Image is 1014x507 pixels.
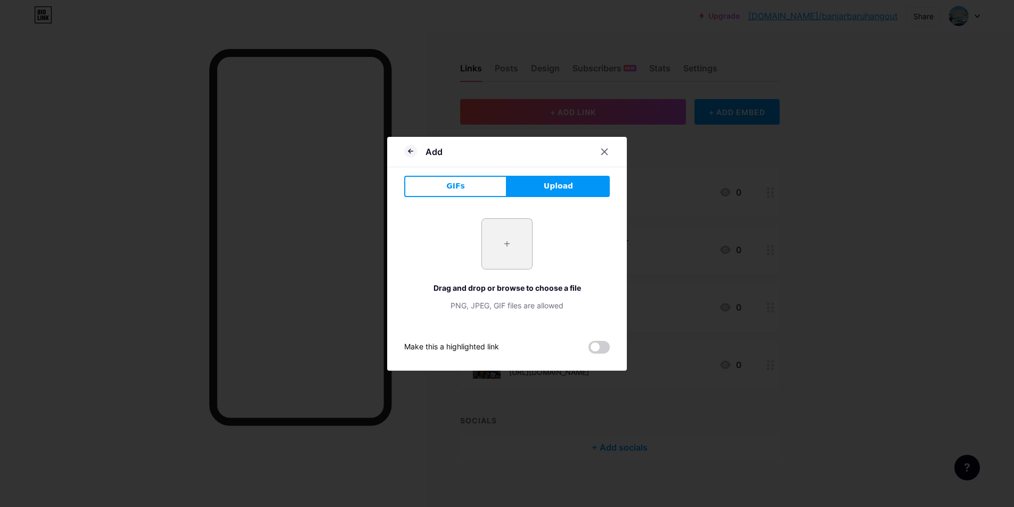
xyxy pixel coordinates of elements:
[426,145,443,158] div: Add
[446,181,465,192] span: GIFs
[404,282,610,293] div: Drag and drop or browse to choose a file
[404,341,499,354] div: Make this a highlighted link
[404,176,507,197] button: GIFs
[404,300,610,311] div: PNG, JPEG, GIF files are allowed
[544,181,573,192] span: Upload
[507,176,610,197] button: Upload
